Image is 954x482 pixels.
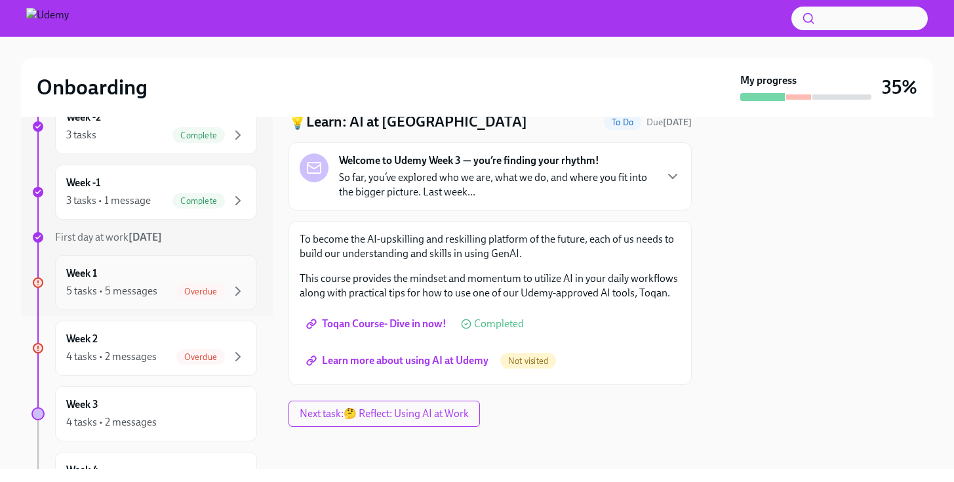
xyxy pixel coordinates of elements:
div: 3 tasks [66,128,96,142]
span: Next task : 🤔 Reflect: Using AI at Work [300,407,469,420]
span: Complete [172,196,225,206]
h6: Week 3 [66,397,98,412]
button: Next task:🤔 Reflect: Using AI at Work [288,401,480,427]
h6: Week -2 [66,110,101,125]
span: Learn more about using AI at Udemy [309,354,488,367]
div: 3 tasks • 1 message [66,193,151,208]
div: 5 tasks • 5 messages [66,284,157,298]
a: First day at work[DATE] [31,230,257,245]
div: 4 tasks • 2 messages [66,415,157,430]
h6: Week 2 [66,332,98,346]
h6: Week -1 [66,176,100,190]
span: Completed [474,319,524,329]
span: August 16th, 2025 10:00 [646,116,692,129]
a: Week -23 tasksComplete [31,99,257,154]
a: Week -13 tasks • 1 messageComplete [31,165,257,220]
img: Udemy [26,8,69,29]
p: So far, you’ve explored who we are, what we do, and where you fit into the bigger picture. Last w... [339,171,654,199]
span: First day at work [55,231,162,243]
span: To Do [604,117,641,127]
h4: 💡Learn: AI at [GEOGRAPHIC_DATA] [288,112,527,132]
h6: Week 1 [66,266,97,281]
h3: 35% [882,75,917,99]
strong: My progress [740,73,797,88]
p: This course provides the mindset and momentum to utilize AI in your daily workflows along with pr... [300,271,681,300]
span: Due [646,117,692,128]
span: Complete [172,131,225,140]
a: Learn more about using AI at Udemy [300,348,498,374]
h6: Week 4 [66,463,98,477]
a: Toqan Course- Dive in now! [300,311,456,337]
strong: [DATE] [663,117,692,128]
a: Week 15 tasks • 5 messagesOverdue [31,255,257,310]
h2: Onboarding [37,74,148,100]
strong: Welcome to Udemy Week 3 — you’re finding your rhythm! [339,153,599,168]
a: Week 24 tasks • 2 messagesOverdue [31,321,257,376]
a: Week 34 tasks • 2 messages [31,386,257,441]
strong: [DATE] [129,231,162,243]
span: Not visited [500,356,556,366]
span: Overdue [176,352,225,362]
span: Toqan Course- Dive in now! [309,317,447,331]
span: Overdue [176,287,225,296]
div: 4 tasks • 2 messages [66,350,157,364]
p: To become the AI-upskilling and reskilling platform of the future, each of us needs to build our ... [300,232,681,261]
